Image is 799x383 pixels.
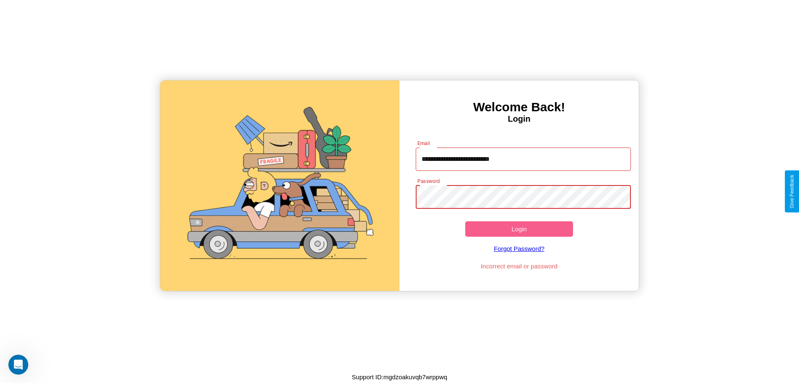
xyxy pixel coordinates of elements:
[399,100,639,114] h3: Welcome Back!
[160,80,399,291] img: gif
[352,371,447,383] p: Support ID: mgdzoakuvqb7wrppwq
[412,237,627,260] a: Forgot Password?
[417,140,430,147] label: Email
[417,178,439,185] label: Password
[465,221,573,237] button: Login
[412,260,627,272] p: Incorrect email or password
[399,114,639,124] h4: Login
[8,355,28,375] iframe: Intercom live chat
[789,175,795,208] div: Give Feedback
